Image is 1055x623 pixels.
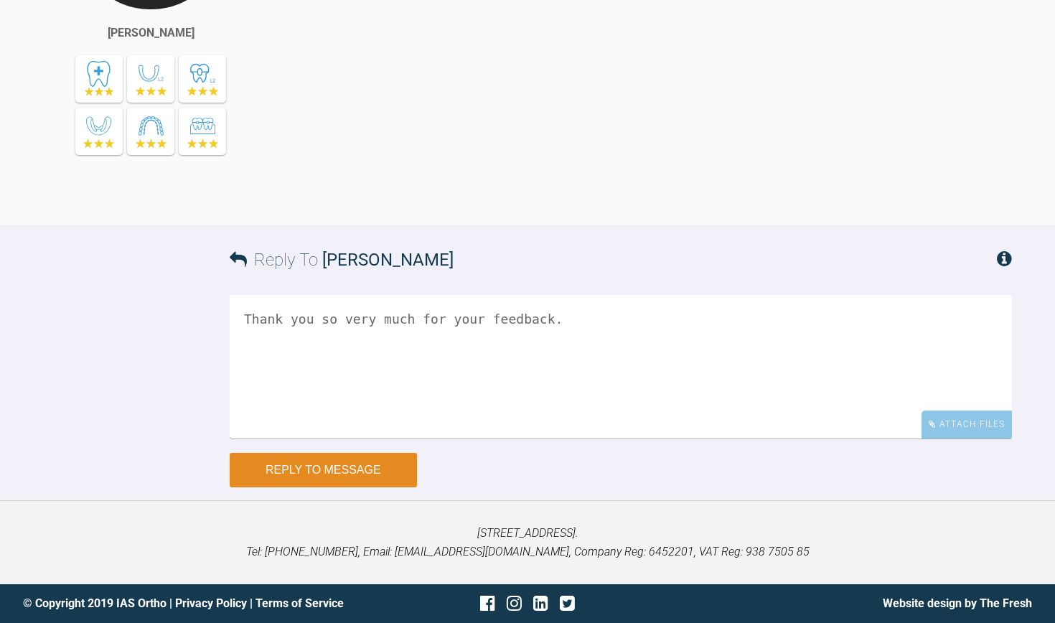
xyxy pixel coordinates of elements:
a: Privacy Policy [175,596,247,610]
div: © Copyright 2019 IAS Ortho | | [23,594,360,613]
p: [STREET_ADDRESS]. Tel: [PHONE_NUMBER], Email: [EMAIL_ADDRESS][DOMAIN_NAME], Company Reg: 6452201,... [23,524,1032,561]
button: Reply to Message [230,453,417,487]
textarea: Thank you so very much for your feedback. [230,295,1012,439]
span: [PERSON_NAME] [322,250,454,270]
div: [PERSON_NAME] [108,24,194,42]
div: Attach Files [922,411,1012,439]
a: Terms of Service [255,596,344,610]
a: Website design by The Fresh [883,596,1032,610]
h3: Reply To [230,246,454,273]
